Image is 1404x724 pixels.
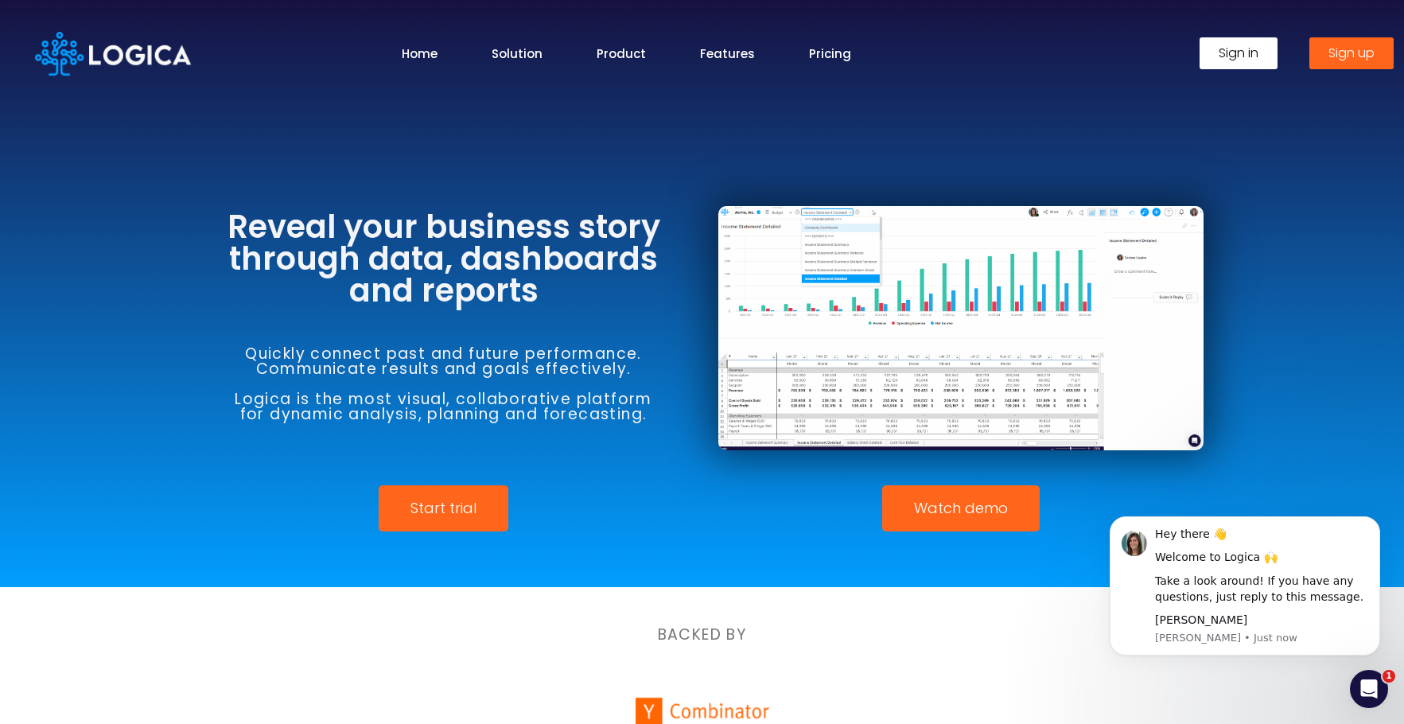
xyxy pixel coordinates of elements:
[35,32,191,76] img: Logica
[1086,496,1404,716] iframe: Intercom notifications message
[700,45,755,63] a: Features
[882,485,1040,531] a: Watch demo
[1309,37,1394,69] a: Sign up
[1350,670,1388,708] iframe: Intercom live chat
[1219,47,1258,60] span: Sign in
[35,44,191,62] a: Logica
[914,501,1008,516] span: Watch demo
[201,346,686,422] h6: Quickly connect past and future performance. Communicate results and goals effectively. Logica is...
[410,501,476,516] span: Start trial
[379,485,508,531] a: Start trial
[201,211,686,306] h3: Reveal your business story through data, dashboards and reports
[1328,47,1375,60] span: Sign up
[402,45,438,63] a: Home
[1200,37,1278,69] a: Sign in
[1383,670,1395,683] span: 1
[809,45,851,63] a: Pricing
[492,45,543,63] a: Solution
[273,627,1132,642] h6: BACKED BY
[597,45,646,63] a: Product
